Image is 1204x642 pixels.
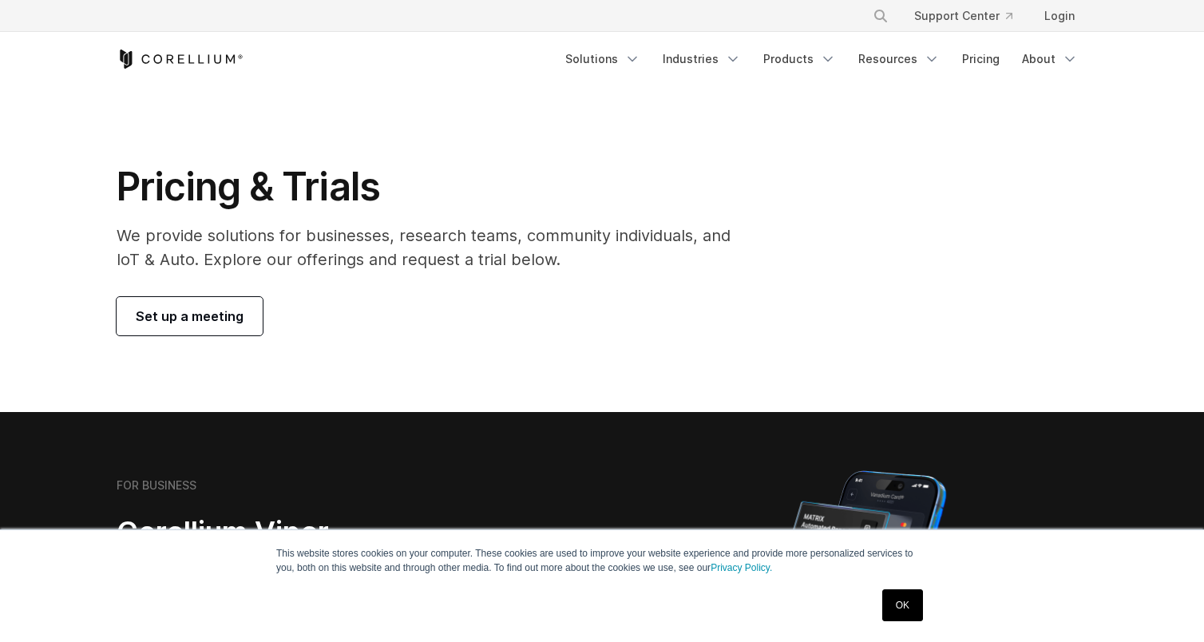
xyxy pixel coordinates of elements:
p: This website stores cookies on your computer. These cookies are used to improve your website expe... [276,546,928,575]
a: Products [754,45,846,73]
h6: FOR BUSINESS [117,478,196,493]
a: Resources [849,45,949,73]
a: Privacy Policy. [711,562,772,573]
a: Login [1032,2,1087,30]
div: Navigation Menu [556,45,1087,73]
h1: Pricing & Trials [117,163,753,211]
a: Corellium Home [117,50,244,69]
a: Support Center [901,2,1025,30]
div: Navigation Menu [853,2,1087,30]
p: We provide solutions for businesses, research teams, community individuals, and IoT & Auto. Explo... [117,224,753,271]
h2: Corellium Viper [117,514,525,550]
span: Set up a meeting [136,307,244,326]
a: About [1012,45,1087,73]
a: OK [882,589,923,621]
a: Industries [653,45,751,73]
button: Search [866,2,895,30]
a: Solutions [556,45,650,73]
a: Set up a meeting [117,297,263,335]
a: Pricing [953,45,1009,73]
